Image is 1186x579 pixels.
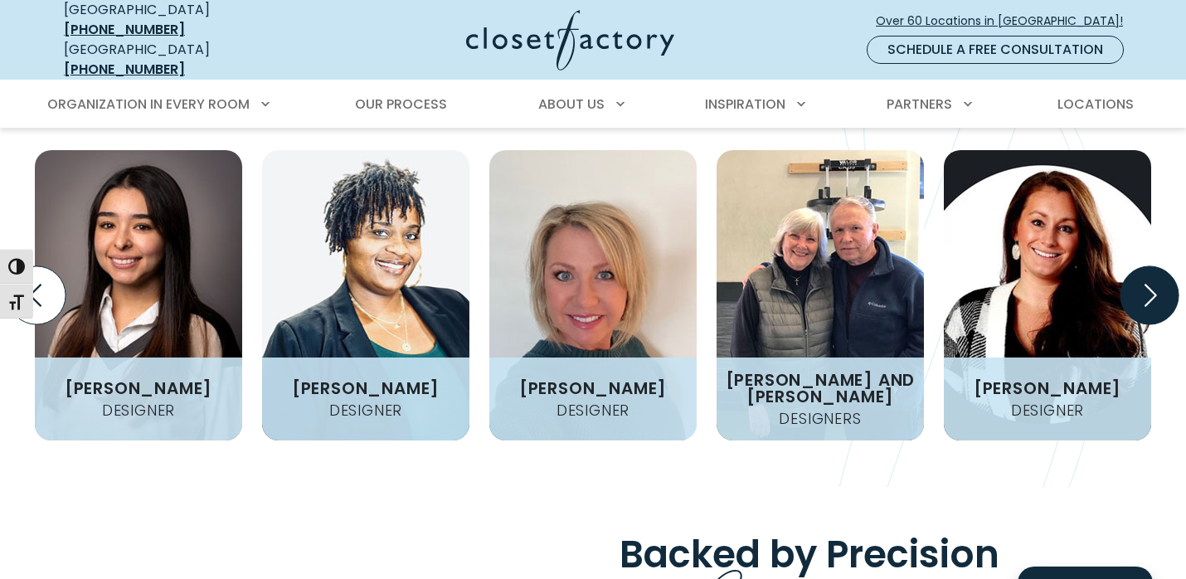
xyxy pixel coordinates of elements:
[513,380,673,397] h3: [PERSON_NAME]
[1,260,72,331] button: Previous slide
[944,150,1151,440] img: Kendall-Thanos headshot
[64,40,304,80] div: [GEOGRAPHIC_DATA]
[967,380,1128,397] h3: [PERSON_NAME]
[887,95,952,114] span: Partners
[95,403,182,418] h4: Designer
[875,7,1137,36] a: Over 60 Locations in [GEOGRAPHIC_DATA]!
[262,150,469,440] img: Shawda headshot
[58,380,219,397] h3: [PERSON_NAME]
[323,403,409,418] h4: Designer
[705,95,785,114] span: Inspiration
[550,403,636,418] h4: Designer
[466,10,674,71] img: Closet Factory Logo
[1114,260,1185,331] button: Next slide
[47,95,250,114] span: Organization in Every Room
[717,372,924,405] h3: [PERSON_NAME] and [PERSON_NAME]
[876,12,1136,30] span: Over 60 Locations in [GEOGRAPHIC_DATA]!
[36,81,1150,128] nav: Primary Menu
[285,380,446,397] h3: [PERSON_NAME]
[355,95,447,114] span: Our Process
[35,150,242,440] img: Mariana headshot
[64,20,185,39] a: [PHONE_NUMBER]
[867,36,1124,64] a: Schedule a Free Consultation
[717,150,924,440] img: Greg-and-joy. headshot
[538,95,605,114] span: About Us
[1004,403,1091,418] h4: Designer
[64,60,185,79] a: [PHONE_NUMBER]
[489,150,697,440] img: Nicole-Burdett headshot
[772,411,868,426] h4: Designers
[1057,95,1134,114] span: Locations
